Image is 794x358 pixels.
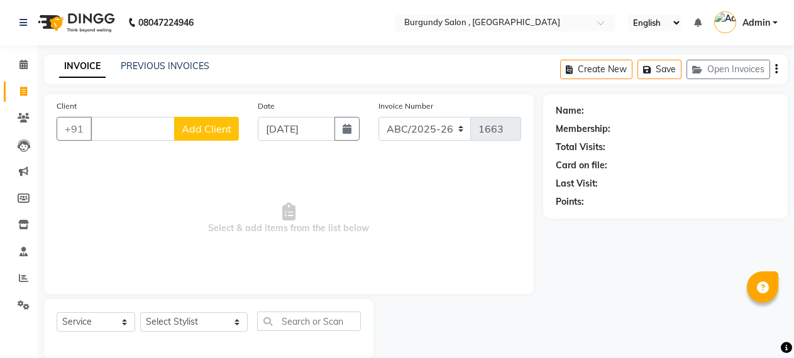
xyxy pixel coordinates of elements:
[57,100,77,112] label: Client
[378,100,433,112] label: Invoice Number
[556,104,584,117] div: Name:
[182,122,231,135] span: Add Client
[714,11,736,33] img: Admin
[741,308,781,345] iframe: chat widget
[57,156,521,281] span: Select & add items from the list below
[138,5,194,40] b: 08047224946
[637,60,681,79] button: Save
[57,117,92,141] button: +91
[686,60,770,79] button: Open Invoices
[174,117,239,141] button: Add Client
[32,5,118,40] img: logo
[742,16,770,30] span: Admin
[560,60,632,79] button: Create New
[556,122,610,136] div: Membership:
[258,100,275,112] label: Date
[556,177,598,190] div: Last Visit:
[257,312,361,331] input: Search or Scan
[91,117,175,141] input: Search by Name/Mobile/Email/Code
[556,159,607,172] div: Card on file:
[556,195,584,209] div: Points:
[59,55,106,78] a: INVOICE
[121,60,209,72] a: PREVIOUS INVOICES
[556,141,605,154] div: Total Visits:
